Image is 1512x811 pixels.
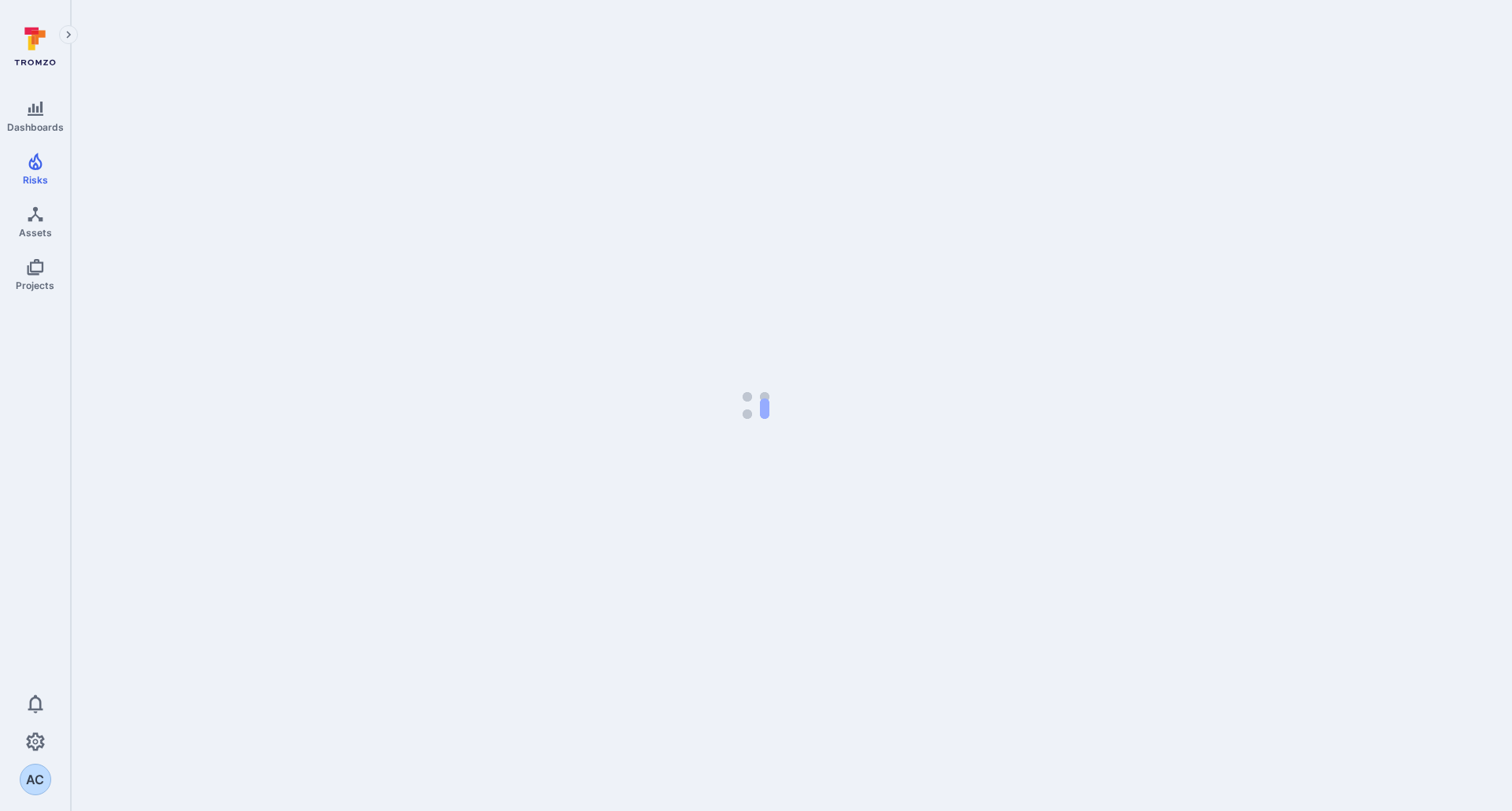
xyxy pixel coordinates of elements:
span: Projects [16,280,54,291]
span: Dashboards [7,121,64,133]
span: Risks [23,174,48,186]
i: Expand navigation menu [63,28,74,42]
span: Assets [19,227,52,239]
div: Arnaud Clerc [20,764,51,795]
button: AC [20,764,51,795]
button: Expand navigation menu [59,25,78,44]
